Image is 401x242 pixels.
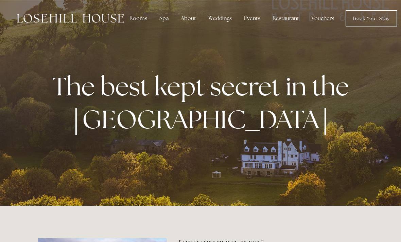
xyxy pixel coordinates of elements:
[203,12,237,25] div: Weddings
[267,12,304,25] div: Restaurant
[306,12,339,25] a: Vouchers
[124,12,153,25] div: Rooms
[239,12,266,25] div: Events
[346,10,397,26] a: Book Your Stay
[17,14,124,23] img: Losehill House
[154,12,174,25] div: Spa
[52,70,354,136] strong: The best kept secret in the [GEOGRAPHIC_DATA]
[175,12,202,25] div: About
